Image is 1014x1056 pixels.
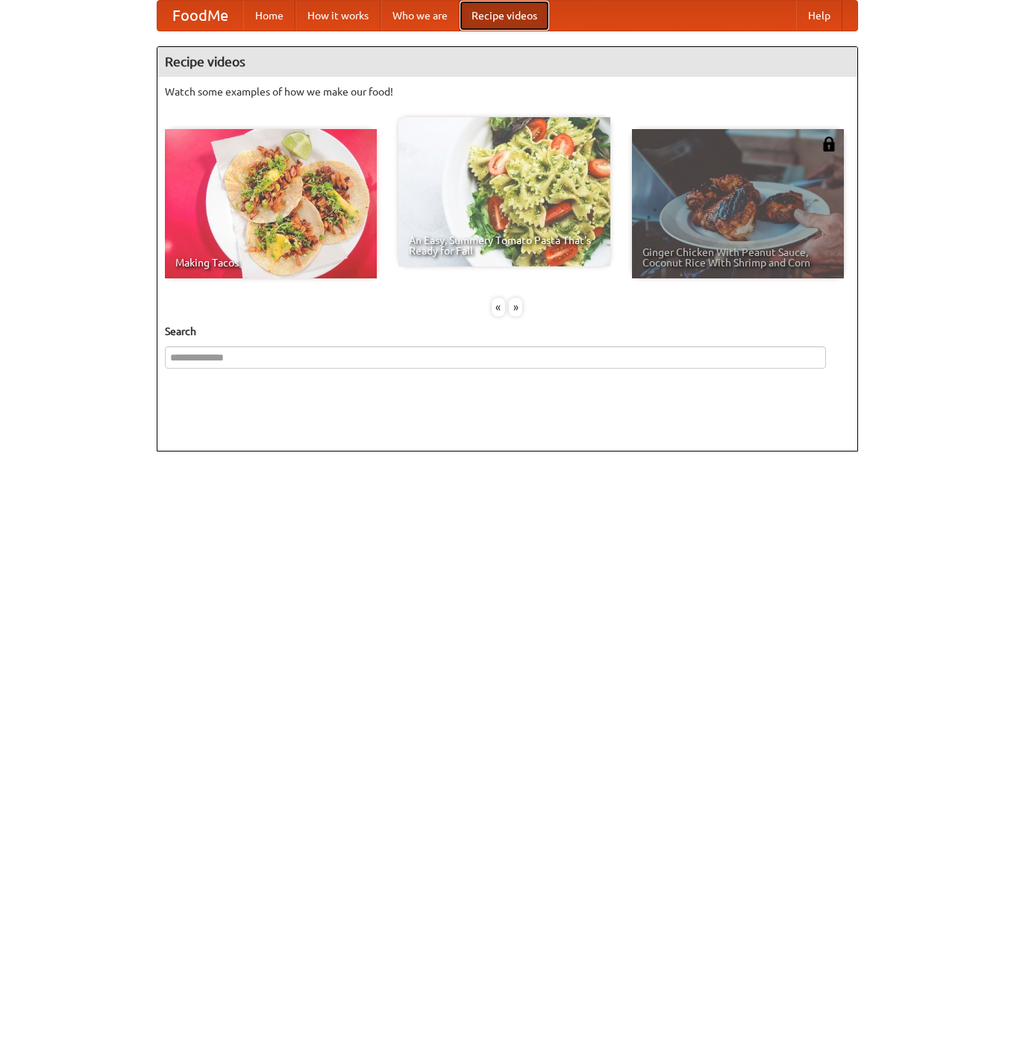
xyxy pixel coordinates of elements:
img: 483408.png [821,137,836,151]
h5: Search [165,324,850,339]
div: » [509,298,522,316]
a: Recipe videos [460,1,549,31]
span: Making Tacos [175,257,366,268]
a: How it works [295,1,381,31]
p: Watch some examples of how we make our food! [165,84,850,99]
h4: Recipe videos [157,47,857,77]
a: Who we are [381,1,460,31]
a: Help [796,1,842,31]
a: FoodMe [157,1,243,31]
span: An Easy, Summery Tomato Pasta That's Ready for Fall [409,235,600,256]
a: Making Tacos [165,129,377,278]
a: An Easy, Summery Tomato Pasta That's Ready for Fall [398,117,610,266]
a: Home [243,1,295,31]
div: « [492,298,505,316]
